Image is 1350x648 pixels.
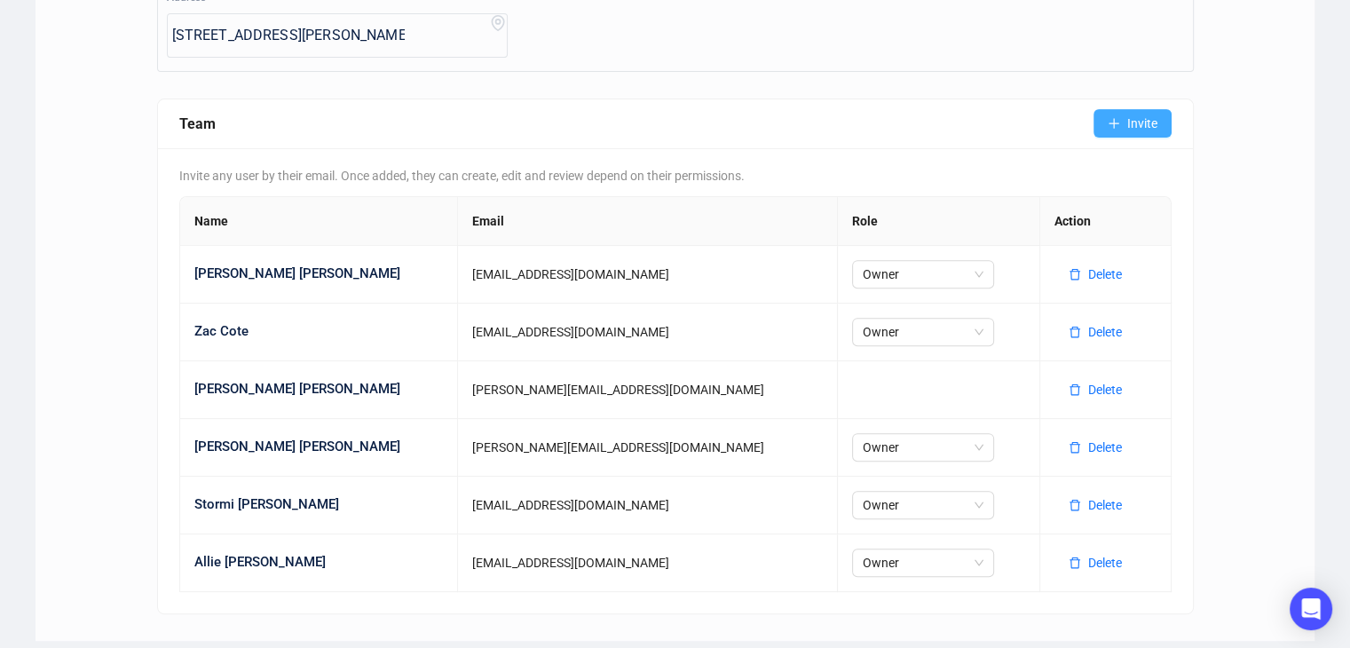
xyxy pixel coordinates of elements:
[194,552,443,573] div: Allie [PERSON_NAME]
[1290,588,1332,630] div: Open Intercom Messenger
[1054,375,1136,404] button: Delete
[863,434,983,461] span: Owner
[194,379,443,400] div: [PERSON_NAME] [PERSON_NAME]
[1088,265,1122,284] span: Delete
[1054,318,1136,346] button: Delete
[1069,557,1081,569] span: delete
[1108,117,1120,130] span: plus
[179,166,1172,186] div: Invite any user by their email. Once added, they can create, edit and review depend on their perm...
[1088,380,1122,399] span: Delete
[194,321,443,343] div: Zac Cote
[458,361,838,419] td: [PERSON_NAME][EMAIL_ADDRESS][DOMAIN_NAME]
[1069,383,1081,396] span: delete
[1069,326,1081,338] span: delete
[863,261,983,288] span: Owner
[1054,260,1136,288] button: Delete
[1054,491,1136,519] button: Delete
[1054,433,1136,462] button: Delete
[863,319,983,345] span: Owner
[863,492,983,518] span: Owner
[458,534,838,592] td: [EMAIL_ADDRESS][DOMAIN_NAME]
[194,494,443,516] div: Stormi [PERSON_NAME]
[1093,109,1172,138] button: Invite
[1088,438,1122,457] span: Delete
[1069,499,1081,511] span: delete
[179,113,1093,135] div: Team
[1040,197,1172,246] th: Action
[1069,441,1081,454] span: delete
[458,246,838,304] td: [EMAIL_ADDRESS][DOMAIN_NAME]
[1054,549,1136,577] button: Delete
[1127,114,1157,133] span: Invite
[458,477,838,534] td: [EMAIL_ADDRESS][DOMAIN_NAME]
[458,197,838,246] th: Email
[1088,553,1122,573] span: Delete
[1069,268,1081,281] span: delete
[863,549,983,576] span: Owner
[180,197,458,246] th: Name
[458,304,838,361] td: [EMAIL_ADDRESS][DOMAIN_NAME]
[194,264,443,285] div: [PERSON_NAME] [PERSON_NAME]
[838,197,1040,246] th: Role
[1088,495,1122,515] span: Delete
[458,419,838,477] td: [PERSON_NAME][EMAIL_ADDRESS][DOMAIN_NAME]
[172,21,406,50] input: Address
[194,437,443,458] div: [PERSON_NAME] [PERSON_NAME]
[1088,322,1122,342] span: Delete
